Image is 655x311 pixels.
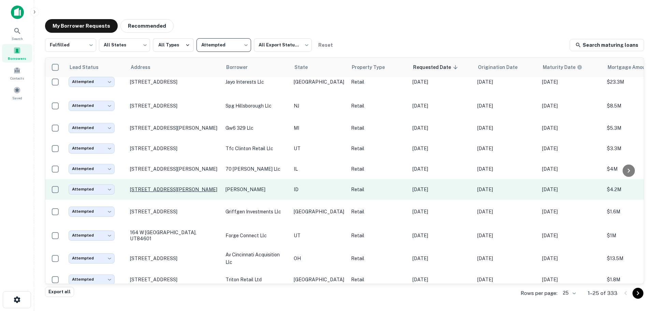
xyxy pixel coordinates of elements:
p: [DATE] [477,165,535,173]
p: jayo interests llc [225,78,287,86]
p: UT [294,145,344,152]
th: Borrower [222,58,290,77]
p: [DATE] [542,165,600,173]
p: [STREET_ADDRESS] [130,145,219,152]
div: Attempted [69,164,115,174]
p: 1–25 of 333 [588,289,617,297]
p: [DATE] [412,208,470,215]
p: [DATE] [412,232,470,239]
p: [DATE] [542,186,600,193]
p: ID [294,186,344,193]
p: MI [294,124,344,132]
p: [DATE] [477,208,535,215]
p: [DATE] [542,255,600,262]
span: Origination Date [478,63,526,71]
p: [DATE] [542,232,600,239]
div: Attempted [69,184,115,194]
span: Requested Date [413,63,460,71]
p: [DATE] [412,145,470,152]
p: tfc clinton retail llc [225,145,287,152]
button: Reset [315,38,336,52]
span: Address [131,63,159,71]
button: Recommended [120,19,174,33]
p: Rows per page: [521,289,557,297]
th: State [290,58,348,77]
div: Fulfilled [45,36,96,54]
p: Retail [351,124,406,132]
p: [DATE] [412,102,470,110]
div: Attempted [69,77,115,87]
th: Maturity dates displayed may be estimated. Please contact the lender for the most accurate maturi... [539,58,603,77]
span: Search [12,36,23,41]
th: Requested Date [409,58,474,77]
span: Property Type [352,63,394,71]
p: Retail [351,186,406,193]
div: Attempted [69,274,115,284]
div: Attempted [196,36,251,54]
p: Retail [351,78,406,86]
p: [STREET_ADDRESS] [130,255,219,261]
a: Borrowers [2,44,32,62]
p: [STREET_ADDRESS][PERSON_NAME] [130,186,219,193]
p: Retail [351,232,406,239]
p: Retail [351,102,406,110]
p: 164 W [GEOGRAPHIC_DATA], UT84601 [130,229,219,242]
button: All Types [153,38,194,52]
a: Search [2,24,32,43]
div: Attempted [69,123,115,133]
p: Retail [351,276,406,283]
p: [DATE] [542,78,600,86]
p: [DATE] [542,124,600,132]
span: Contacts [10,75,24,81]
p: [DATE] [477,78,535,86]
p: [GEOGRAPHIC_DATA] [294,276,344,283]
p: Retail [351,145,406,152]
p: [DATE] [477,186,535,193]
p: [DATE] [477,255,535,262]
th: Origination Date [474,58,539,77]
p: [DATE] [412,276,470,283]
p: [STREET_ADDRESS] [130,277,219,283]
p: [DATE] [477,124,535,132]
p: [DATE] [542,102,600,110]
p: griffgen investments llc [225,208,287,215]
div: Attempted [69,101,115,111]
span: Saved [12,95,22,101]
p: [DATE] [477,276,535,283]
div: Attempted [69,253,115,263]
p: [DATE] [412,186,470,193]
span: State [294,63,317,71]
span: Maturity dates displayed may be estimated. Please contact the lender for the most accurate maturi... [543,63,591,71]
p: 70 [PERSON_NAME] llc [225,165,287,173]
p: [DATE] [542,145,600,152]
p: UT [294,232,344,239]
div: All Export Statuses [254,36,312,54]
p: Retail [351,165,406,173]
p: [DATE] [412,78,470,86]
p: [DATE] [542,276,600,283]
p: [DATE] [412,255,470,262]
p: [DATE] [477,145,535,152]
p: av cincinnati acquisition llc [225,251,287,266]
th: Property Type [348,58,409,77]
p: [STREET_ADDRESS][PERSON_NAME] [130,166,219,172]
p: [GEOGRAPHIC_DATA] [294,208,344,215]
div: 25 [560,288,577,298]
span: Lead Status [69,63,107,71]
div: All States [99,36,150,54]
div: Saved [2,84,32,102]
p: [STREET_ADDRESS] [130,79,219,85]
iframe: Chat Widget [621,256,655,289]
img: capitalize-icon.png [11,5,24,19]
p: [DATE] [412,124,470,132]
p: forge connect llc [225,232,287,239]
a: Search maturing loans [570,39,644,51]
button: Export all [45,287,74,297]
p: triton retail ltd [225,276,287,283]
div: Attempted [69,207,115,216]
p: [DATE] [477,232,535,239]
p: IL [294,165,344,173]
p: gw6 329 llc [225,124,287,132]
